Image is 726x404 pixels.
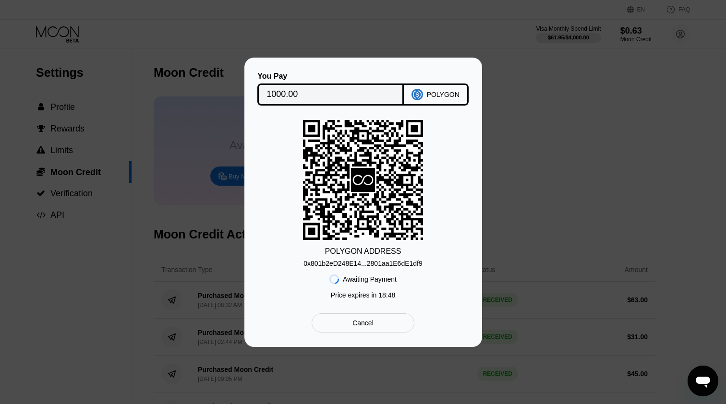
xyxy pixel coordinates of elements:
[343,275,397,283] div: Awaiting Payment
[312,313,414,333] div: Cancel
[378,291,395,299] span: 18 : 48
[257,72,404,81] div: You Pay
[303,260,423,267] div: 0x801b2eD248E14...2801aa1E6dE1df9
[427,91,460,98] div: POLYGON
[688,366,718,396] iframe: Button to launch messaging window
[352,319,374,327] div: Cancel
[259,72,468,106] div: You PayPOLYGON
[331,291,396,299] div: Price expires in
[325,247,401,256] div: POLYGON ADDRESS
[303,256,423,267] div: 0x801b2eD248E14...2801aa1E6dE1df9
